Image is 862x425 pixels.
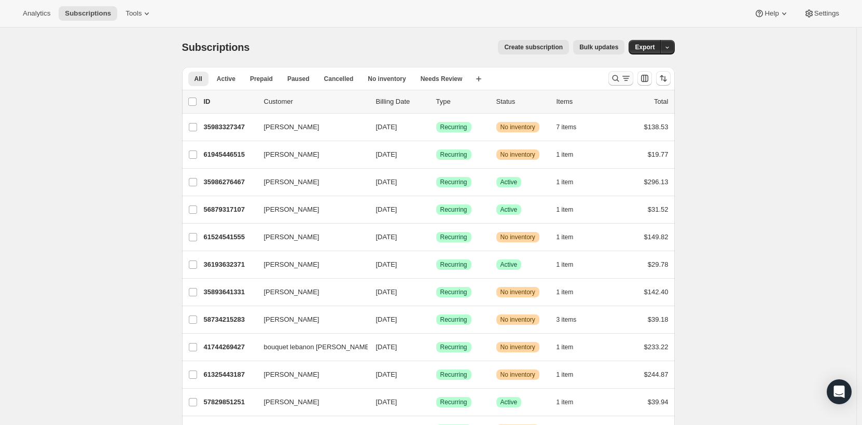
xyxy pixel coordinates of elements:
p: Total [654,97,668,107]
span: 3 items [557,316,577,324]
span: Recurring [440,288,467,296]
span: Cancelled [324,75,354,83]
p: 61325443187 [204,369,256,380]
button: [PERSON_NAME] [258,311,362,328]
p: 35893641331 [204,287,256,297]
span: Recurring [440,398,467,406]
button: 1 item [557,230,585,244]
span: No inventory [500,371,535,379]
div: 35986276467[PERSON_NAME][DATE]SuccessRecurringSuccessActive1 item$296.13 [204,175,669,189]
div: 35893641331[PERSON_NAME][DATE]SuccessRecurringWarningNo inventory1 item$142.40 [204,285,669,299]
span: Recurring [440,371,467,379]
span: [DATE] [376,150,397,158]
span: Recurring [440,123,467,131]
button: [PERSON_NAME] [258,229,362,245]
button: Subscriptions [59,6,117,21]
div: 35983327347[PERSON_NAME][DATE]SuccessRecurringWarningNo inventory7 items$138.53 [204,120,669,134]
span: Needs Review [421,75,463,83]
div: Items [557,97,608,107]
span: 1 item [557,205,574,214]
span: $29.78 [648,261,669,268]
button: [PERSON_NAME] [258,119,362,135]
span: Recurring [440,150,467,159]
span: [PERSON_NAME] [264,314,319,325]
span: [PERSON_NAME] [264,177,319,187]
p: Customer [264,97,368,107]
span: Bulk updates [579,43,618,51]
span: Prepaid [250,75,273,83]
p: 58734215283 [204,314,256,325]
span: [DATE] [376,288,397,296]
span: [PERSON_NAME] [264,232,319,242]
span: No inventory [368,75,406,83]
span: Active [500,261,518,269]
button: [PERSON_NAME] [258,394,362,410]
div: IDCustomerBilling DateTypeStatusItemsTotal [204,97,669,107]
span: No inventory [500,233,535,241]
span: Active [217,75,235,83]
button: [PERSON_NAME] [258,174,362,190]
span: 1 item [557,288,574,296]
button: Create new view [470,72,487,86]
span: Export [635,43,655,51]
span: $39.18 [648,316,669,323]
button: 1 item [557,257,585,272]
span: No inventory [500,343,535,351]
span: Active [500,205,518,214]
span: [PERSON_NAME] [264,397,319,407]
span: $138.53 [644,123,669,131]
button: 1 item [557,367,585,382]
span: 1 item [557,178,574,186]
span: No inventory [500,150,535,159]
p: 35983327347 [204,122,256,132]
span: [DATE] [376,398,397,406]
span: Recurring [440,205,467,214]
button: [PERSON_NAME] [258,256,362,273]
div: 58734215283[PERSON_NAME][DATE]SuccessRecurringWarningNo inventory3 items$39.18 [204,312,669,327]
span: $149.82 [644,233,669,241]
p: 57829851251 [204,397,256,407]
p: 36193632371 [204,259,256,270]
span: Create subscription [504,43,563,51]
span: Recurring [440,343,467,351]
span: [PERSON_NAME] [264,122,319,132]
p: ID [204,97,256,107]
span: Active [500,398,518,406]
span: All [194,75,202,83]
span: $142.40 [644,288,669,296]
button: Create subscription [498,40,569,54]
button: Analytics [17,6,57,21]
span: Recurring [440,316,467,324]
button: Settings [798,6,845,21]
span: $296.13 [644,178,669,186]
span: [PERSON_NAME] [264,369,319,380]
span: 1 item [557,343,574,351]
button: Bulk updates [573,40,624,54]
p: 35986276467 [204,177,256,187]
button: [PERSON_NAME] [258,146,362,163]
button: 3 items [557,312,588,327]
button: Search and filter results [608,71,633,86]
div: 61325443187[PERSON_NAME][DATE]SuccessRecurringWarningNo inventory1 item$244.87 [204,367,669,382]
div: 61945446515[PERSON_NAME][DATE]SuccessRecurringWarningNo inventory1 item$19.77 [204,147,669,162]
p: Billing Date [376,97,428,107]
div: 36193632371[PERSON_NAME][DATE]SuccessRecurringSuccessActive1 item$29.78 [204,257,669,272]
span: [DATE] [376,343,397,351]
span: [DATE] [376,261,397,268]
button: 1 item [557,147,585,162]
span: Tools [126,9,142,18]
span: $19.77 [648,150,669,158]
span: $39.94 [648,398,669,406]
span: bouquet lebanon [PERSON_NAME] [264,342,371,352]
div: 41744269427bouquet lebanon [PERSON_NAME][DATE]SuccessRecurringWarningNo inventory1 item$233.22 [204,340,669,354]
span: No inventory [500,288,535,296]
button: Customize table column order and visibility [637,71,652,86]
span: 1 item [557,371,574,379]
p: 61945446515 [204,149,256,160]
p: 56879317107 [204,204,256,215]
span: Help [764,9,778,18]
button: Export [629,40,661,54]
div: Type [436,97,488,107]
div: Open Intercom Messenger [827,379,852,404]
span: Analytics [23,9,50,18]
